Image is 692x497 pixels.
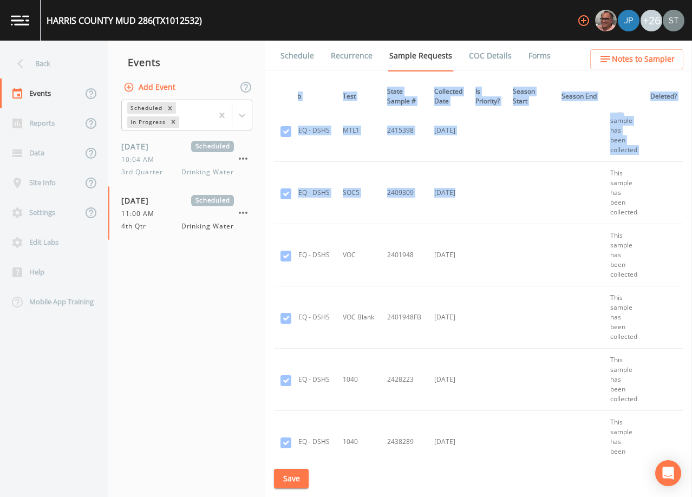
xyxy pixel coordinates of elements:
span: [DATE] [121,195,156,206]
div: Remove In Progress [167,116,179,128]
img: 41241ef155101aa6d92a04480b0d0000 [618,10,639,31]
th: State Sample # [381,80,428,113]
div: Joshua gere Paul [617,10,640,31]
td: 2415398 [381,100,428,162]
td: This sample has been collected [604,411,644,473]
td: This sample has been collected [604,349,644,411]
td: VOC [336,224,381,286]
span: 3rd Quarter [121,167,169,177]
a: Recurrence [329,41,374,71]
td: [DATE] [428,411,469,473]
td: 2438289 [381,411,428,473]
td: 2401948FB [381,286,428,349]
span: 11:00 AM [121,209,161,219]
td: 1040 [336,411,381,473]
td: This sample has been collected [604,224,644,286]
td: TCEQ - DSHS [284,224,336,286]
td: [DATE] [428,100,469,162]
td: [DATE] [428,286,469,349]
span: [DATE] [121,141,156,152]
td: SOC5 [336,162,381,224]
a: Forms [527,41,552,71]
td: 2428223 [381,349,428,411]
div: In Progress [127,116,167,128]
a: [DATE]Scheduled10:04 AM3rd QuarterDrinking Water [108,132,265,186]
td: VOC Blank [336,286,381,349]
button: Add Event [121,77,180,97]
a: Schedule [279,41,316,71]
td: TCEQ - DSHS [284,286,336,349]
img: cb9926319991c592eb2b4c75d39c237f [663,10,684,31]
th: Collected Date [428,80,469,113]
span: Scheduled [191,141,234,152]
span: Notes to Sampler [612,53,675,66]
td: TCEQ - DSHS [284,349,336,411]
span: Scheduled [191,195,234,206]
td: 2409309 [381,162,428,224]
div: Scheduled [127,102,164,114]
span: 10:04 AM [121,155,161,165]
button: Notes to Sampler [590,49,683,69]
td: TCEQ - DSHS [284,162,336,224]
th: Test [336,80,381,113]
td: This sample has been collected [604,286,644,349]
a: Sample Requests [388,41,454,71]
td: MTL1 [336,100,381,162]
th: Season End [555,80,604,113]
span: Drinking Water [181,221,234,231]
a: COC Details [467,41,513,71]
img: e2d790fa78825a4bb76dcb6ab311d44c [595,10,617,31]
th: Is Priority? [469,80,506,113]
th: Season Start [506,80,555,113]
span: 4th Qtr [121,221,153,231]
td: TCEQ - DSHS [284,100,336,162]
a: [DATE]Scheduled11:00 AM4th QtrDrinking Water [108,186,265,240]
td: 2401948 [381,224,428,286]
td: This sample has been collected [604,100,644,162]
th: Lab [284,80,336,113]
td: TCEQ - DSHS [284,411,336,473]
div: +26 [641,10,662,31]
div: HARRIS COUNTY MUD 286 (TX1012532) [47,14,202,27]
div: Remove Scheduled [164,102,176,114]
td: [DATE] [428,162,469,224]
td: [DATE] [428,349,469,411]
td: [DATE] [428,224,469,286]
div: Events [108,49,265,76]
button: Save [274,469,309,489]
img: logo [11,15,29,25]
td: 1040 [336,349,381,411]
div: Open Intercom Messenger [655,460,681,486]
td: This sample has been collected [604,162,644,224]
div: Mike Franklin [595,10,617,31]
th: Deleted? [644,80,683,113]
span: Drinking Water [181,167,234,177]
